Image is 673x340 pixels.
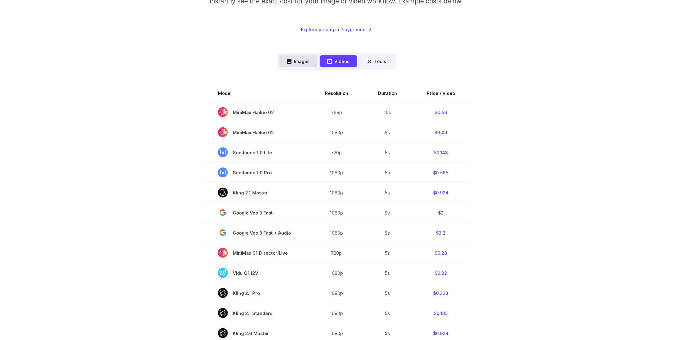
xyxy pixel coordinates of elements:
td: 5s [363,283,412,303]
th: Price / Video [412,85,470,102]
th: Duration [363,85,412,102]
td: 5s [363,142,412,163]
td: 720p [310,243,363,263]
span: MiniMax Hailuo 02 [218,127,295,137]
td: 720p [310,142,363,163]
td: 10s [363,102,412,122]
td: 1080p [310,303,363,323]
td: $2 [412,203,470,223]
span: Kling 2.1 Master [218,188,295,198]
span: Kling 2.1 Pro [218,288,295,298]
td: 5s [363,183,412,203]
td: 1080p [310,203,363,223]
td: 1080p [310,223,363,243]
span: Seedance 1.0 Pro [218,168,295,177]
td: 8s [363,203,412,223]
td: $0.28 [412,243,470,263]
td: 8s [363,223,412,243]
span: Google Veo 3 Fast [218,208,295,218]
td: $3.2 [412,223,470,243]
td: 6s [363,122,412,142]
span: Kling 2.1 Standard [218,308,295,318]
th: Model [203,85,310,102]
td: 5s [363,243,412,263]
td: 5s [363,163,412,183]
td: 1080p [310,163,363,183]
span: Google Veo 3 Fast + Audio [218,228,295,238]
td: $0.323 [412,283,470,303]
th: Resolution [310,85,363,102]
span: Vidu Q1 I2V [218,268,295,278]
td: $0.185 [412,303,470,323]
td: $0.143 [412,142,470,163]
td: $0.565 [412,163,470,183]
span: Seedance 1.0 Lite [218,147,295,157]
button: Videos [320,55,357,67]
span: MiniMax Hailuo 02 [218,107,295,117]
button: Images [279,55,317,67]
td: 5s [363,263,412,283]
td: $0.56 [412,102,470,122]
td: 1080p [310,263,363,283]
td: $0.22 [412,263,470,283]
span: Kling 2.0 Master [218,328,295,338]
button: Tools [360,55,394,67]
span: MiniMax 01 Director/Live [218,248,295,258]
td: 1080p [310,283,363,303]
a: Explore pricing in Playground [301,26,372,33]
td: 768p [310,102,363,122]
td: 1080p [310,183,363,203]
td: 5s [363,303,412,323]
td: $0.49 [412,122,470,142]
td: $0.924 [412,183,470,203]
td: 1080p [310,122,363,142]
